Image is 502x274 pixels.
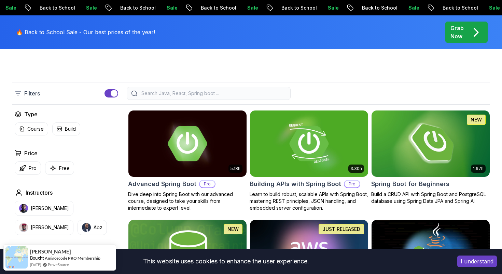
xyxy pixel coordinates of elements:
a: ProveSource [48,262,69,268]
button: Free [45,161,74,175]
div: This website uses cookies to enhance the user experience. [5,254,447,269]
p: Pro [345,181,360,187]
p: 1.67h [473,166,484,171]
p: Free [59,165,70,172]
img: instructor img [19,204,28,213]
button: Course [15,122,48,135]
p: JUST RELEASED [322,226,360,233]
p: NEW [227,226,239,233]
p: Dive deep into Spring Boot with our advanced course, designed to take your skills from intermedia... [128,191,247,211]
p: 🔥 Back to School Sale - Our best prices of the year! [16,28,155,36]
p: Learn to build robust, scalable APIs with Spring Boot, mastering REST principles, JSON handling, ... [250,191,368,211]
h2: Instructors [26,188,53,197]
img: instructor img [82,223,91,232]
a: Advanced Spring Boot card5.18hAdvanced Spring BootProDive deep into Spring Boot with our advanced... [128,110,247,211]
button: Pro [15,161,41,175]
h2: Price [24,149,38,157]
p: Back to School [34,4,81,11]
button: instructor img[PERSON_NAME] [15,220,73,235]
p: Grab Now [450,24,464,40]
button: Accept cookies [457,256,497,267]
p: Back to School [357,4,403,11]
p: Back to School [195,4,242,11]
span: [PERSON_NAME] [30,249,71,255]
p: Sale [242,4,264,11]
p: Back to School [276,4,322,11]
img: provesource social proof notification image [5,246,28,269]
p: 5.18h [231,166,240,171]
p: Back to School [115,4,161,11]
p: Course [27,126,44,132]
p: Abz [94,224,102,231]
p: Sale [161,4,183,11]
a: Spring Boot for Beginners card1.67hNEWSpring Boot for BeginnersBuild a CRUD API with Spring Boot ... [371,110,490,205]
h2: Type [24,110,38,118]
p: Sale [322,4,344,11]
p: Back to School [437,4,484,11]
p: NEW [471,116,482,123]
button: instructor imgAbz [78,220,107,235]
button: instructor img[PERSON_NAME] [15,201,73,216]
a: Amigoscode PRO Membership [45,256,100,261]
p: [PERSON_NAME] [31,205,69,212]
p: Sale [81,4,102,11]
p: [PERSON_NAME] [31,224,69,231]
span: [DATE] [30,262,41,268]
p: Build [65,126,76,132]
h2: Building APIs with Spring Boot [250,179,341,189]
input: Search Java, React, Spring boot ... [140,90,286,97]
p: Pro [29,165,37,172]
p: Build a CRUD API with Spring Boot and PostgreSQL database using Spring Data JPA and Spring AI [371,191,490,205]
p: Filters [24,89,40,97]
img: Spring Boot for Beginners card [368,109,492,178]
h2: Advanced Spring Boot [128,179,196,189]
a: Building APIs with Spring Boot card3.30hBuilding APIs with Spring BootProLearn to build robust, s... [250,110,368,211]
span: Bought [30,255,44,261]
img: Advanced Spring Boot card [128,110,247,177]
p: 3.30h [350,166,362,171]
img: Building APIs with Spring Boot card [250,110,368,177]
p: Sale [403,4,425,11]
img: instructor img [19,223,28,232]
h2: Spring Boot for Beginners [371,179,449,189]
button: Build [52,122,80,135]
p: Pro [200,181,215,187]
